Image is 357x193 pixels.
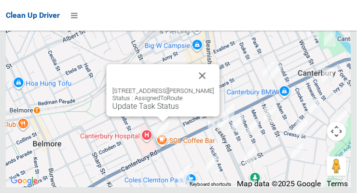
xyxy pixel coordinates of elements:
[292,116,312,140] div: 19 Cressy Street, CANTERBURY NSW 2193<br>Status : AssignedToRoute<br><a href="/driver/booking/475...
[260,103,279,127] div: 26 Messiter Street, CAMPSIE NSW 2194<br>Status : AssignedToRoute<br><a href="/driver/booking/4752...
[240,143,260,167] div: 46 Cross Street, CAMPSIE NSW 2194<br>Status : AssignedToRoute<br><a href="/driver/booking/475722/...
[190,181,231,188] button: Keyboard shortcuts
[327,179,348,188] a: Terms (opens in new tab)
[244,115,263,139] div: 35 Robertson Street, CAMPSIE NSW 2194<br>Status : AssignedToRoute<br><a href="/driver/booking/475...
[320,26,340,50] div: 13 Phillips Avenue, CANTERBURY NSW 2193<br>Status : AssignedToRoute<br><a href="/driver/booking/4...
[306,94,325,118] div: 39 Cooks Avenue, CANTERBURY NSW 2193<br>Status : AssignedToRoute<br><a href="/driver/booking/4368...
[8,175,40,187] img: Google
[6,8,60,23] a: Clean Up Driver
[266,61,286,85] div: 4/81 Park Street, CAMPSIE NSW 2194<br>Status : AssignedToRoute<br><a href="/driver/booking/475784...
[175,162,194,186] div: 70 Charlotte Street, CAMPSIE NSW 2194<br>Status : AssignedToRoute<br><a href="/driver/booking/435...
[202,152,221,176] div: 59 Viking Street, CAMPSIE NSW 2194<br>Status : AssignedToRoute<br><a href="/driver/booking/472689...
[191,64,214,87] button: Close
[237,179,321,188] span: Map data ©2025 Google
[327,122,346,141] button: Map camera controls
[259,58,278,82] div: 91 Duke Street, CAMPSIE NSW 2194<br>Status : AssignedToRoute<br><a href="/driver/booking/474933/c...
[214,111,233,135] div: 10 Nicholas Avenue, CAMPSIE NSW 2194<br>Status : AssignedToRoute<br><a href="/driver/booking/4748...
[332,106,352,130] div: 11 Napier Street, CANTERBURY NSW 2193<br>Status : AssignedToRoute<br><a href="/driver/booking/475...
[219,100,238,124] div: 424 Canterbury Road, CAMPSIE NSW 2194<br>Status : AssignedToRoute<br><a href="/driver/booking/475...
[228,112,247,136] div: 15 Scahill Street, CAMPSIE NSW 2194<br>Status : AssignedToRoute<br><a href="/driver/booking/47498...
[318,64,338,88] div: 12 Canton Street, CANTERBURY NSW 2193<br>Status : AssignedToRoute<br><a href="/driver/booking/474...
[8,175,40,187] a: Click to see this area on Google Maps
[153,118,173,142] div: 66 Fletcher Street, CAMPSIE NSW 2194<br>Status : AssignedToRoute<br><a href="/driver/booking/4757...
[112,102,179,111] a: Update Task Status
[327,156,346,176] button: Drag Pegman onto the map to open Street View
[288,140,307,164] div: 80 Northcote Street, CANTERBURY NSW 2193<br>Status : AssignedToRoute<br><a href="/driver/booking/...
[6,11,60,20] span: Clean Up Driver
[112,87,214,111] div: [STREET_ADDRESS][PERSON_NAME] Status : AssignedToRoute
[204,108,223,132] div: 436 Canterbury Road, CAMPSIE NSW 2194<br>Status : AssignedToRoute<br><a href="/driver/booking/475...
